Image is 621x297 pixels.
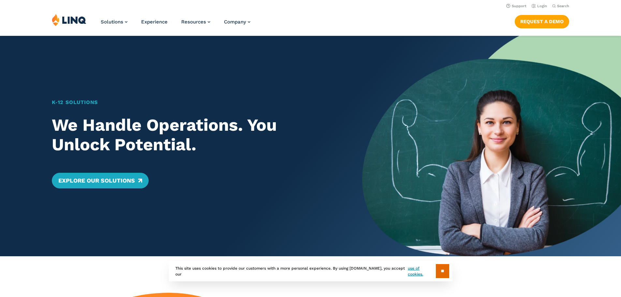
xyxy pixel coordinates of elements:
[52,173,149,188] a: Explore Our Solutions
[506,4,526,8] a: Support
[557,4,569,8] span: Search
[101,14,250,35] nav: Primary Navigation
[224,19,246,25] span: Company
[52,115,337,155] h2: We Handle Operations. You Unlock Potential.
[552,4,569,8] button: Open Search Bar
[169,261,452,281] div: This site uses cookies to provide our customers with a more personal experience. By using [DOMAIN...
[141,19,168,25] a: Experience
[101,19,123,25] span: Solutions
[362,36,621,256] img: Home Banner
[101,19,127,25] a: Solutions
[515,14,569,28] nav: Button Navigation
[515,15,569,28] a: Request a Demo
[532,4,547,8] a: Login
[52,14,86,26] img: LINQ | K‑12 Software
[181,19,206,25] span: Resources
[408,265,436,277] a: use of cookies.
[224,19,250,25] a: Company
[181,19,210,25] a: Resources
[52,98,337,106] h1: K‑12 Solutions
